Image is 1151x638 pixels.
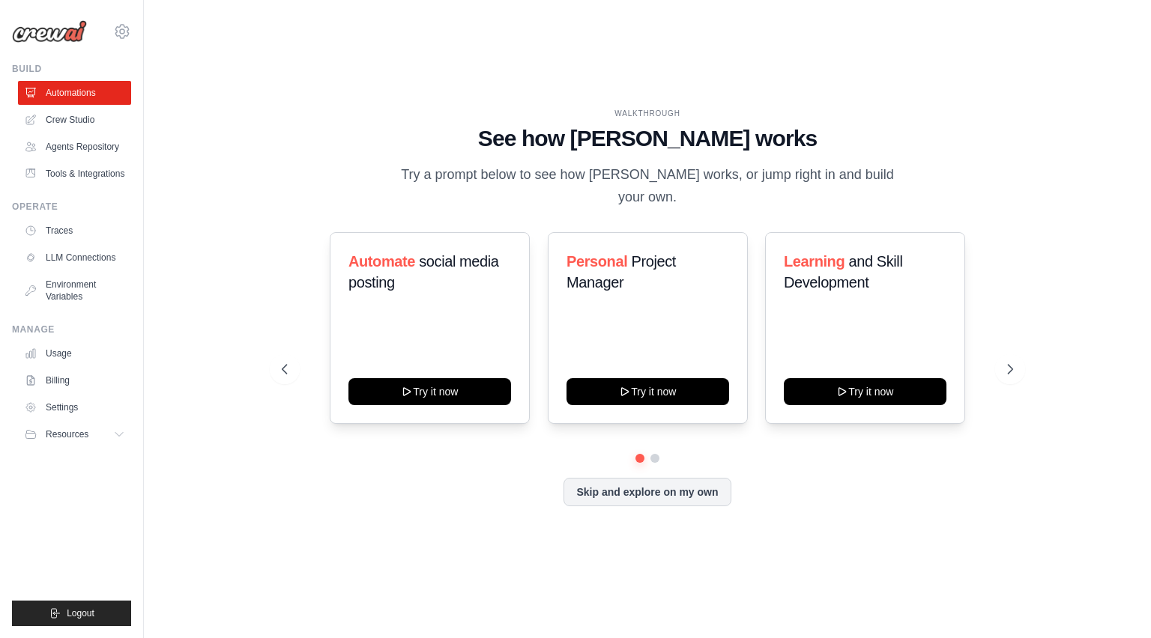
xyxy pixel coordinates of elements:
button: Try it now [784,378,946,405]
a: Environment Variables [18,273,131,309]
span: Resources [46,428,88,440]
a: Settings [18,395,131,419]
button: Skip and explore on my own [564,478,731,506]
button: Try it now [567,378,729,405]
iframe: Chat Widget [1076,566,1151,638]
a: Billing [18,368,131,392]
button: Try it now [348,378,511,405]
span: Personal [567,253,627,270]
a: Usage [18,341,131,365]
span: and Skill Development [784,253,902,291]
span: Learning [784,253,845,270]
span: social media posting [348,253,499,291]
span: Automate [348,253,415,270]
button: Resources [18,422,131,446]
h1: See how [PERSON_NAME] works [282,125,1013,152]
div: Manage [12,323,131,335]
p: Try a prompt below to see how [PERSON_NAME] works, or jump right in and build your own. [396,164,899,208]
div: WALKTHROUGH [282,108,1013,119]
div: Build [12,63,131,75]
img: Logo [12,20,87,43]
a: Automations [18,81,131,105]
a: LLM Connections [18,246,131,270]
a: Agents Repository [18,135,131,159]
a: Traces [18,219,131,243]
a: Crew Studio [18,108,131,132]
span: Logout [67,607,94,619]
a: Tools & Integrations [18,162,131,186]
div: Operate [12,201,131,213]
span: Project Manager [567,253,676,291]
button: Logout [12,601,131,626]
